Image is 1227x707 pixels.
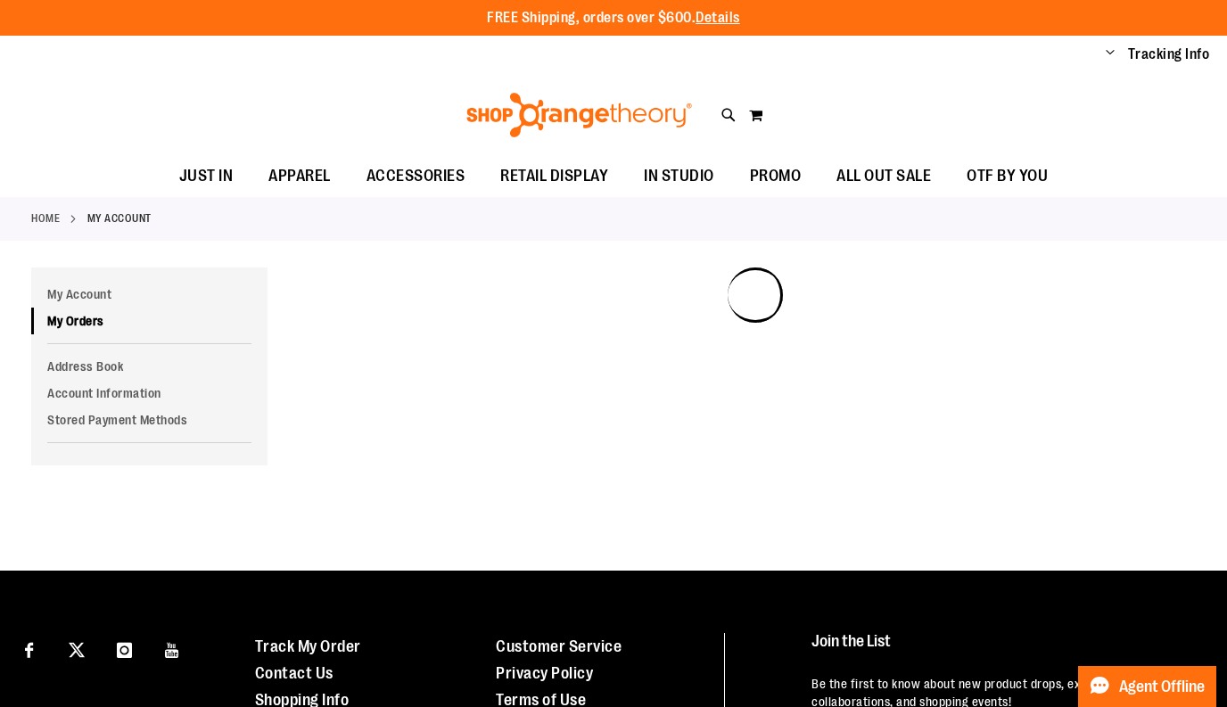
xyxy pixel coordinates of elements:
a: Contact Us [255,664,334,682]
span: JUST IN [179,156,234,196]
a: Details [696,10,740,26]
h4: Join the List [811,633,1194,666]
a: ALL OUT SALE [819,156,949,197]
span: IN STUDIO [644,156,714,196]
p: FREE Shipping, orders over $600. [487,8,740,29]
a: Tracking Info [1128,45,1210,64]
span: Agent Offline [1119,678,1205,695]
a: Visit our X page [62,633,93,664]
a: RETAIL DISPLAY [482,156,626,197]
span: APPAREL [268,156,331,196]
a: OTF BY YOU [949,156,1066,197]
span: PROMO [750,156,802,196]
a: PROMO [732,156,819,197]
a: JUST IN [161,156,251,197]
a: My Account [31,281,268,308]
a: IN STUDIO [626,156,732,197]
span: RETAIL DISPLAY [500,156,608,196]
a: ACCESSORIES [349,156,483,197]
a: APPAREL [251,156,349,197]
a: Track My Order [255,637,361,655]
a: Account Information [31,380,268,407]
span: OTF BY YOU [967,156,1048,196]
img: Twitter [69,642,85,658]
span: ALL OUT SALE [836,156,931,196]
a: My Orders [31,308,268,334]
a: Address Book [31,353,268,380]
a: Customer Service [496,637,622,655]
a: Stored Payment Methods [31,407,268,433]
img: Shop Orangetheory [464,93,695,137]
a: Visit our Youtube page [157,633,188,664]
a: Privacy Policy [496,664,593,682]
a: Home [31,210,60,226]
a: Visit our Instagram page [109,633,140,664]
button: Account menu [1106,45,1115,63]
strong: My Account [87,210,152,226]
button: Agent Offline [1078,666,1216,707]
span: ACCESSORIES [366,156,465,196]
a: Visit our Facebook page [13,633,45,664]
